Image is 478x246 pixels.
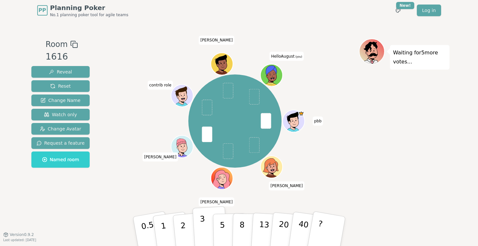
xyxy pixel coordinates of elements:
[31,66,90,78] button: Reveal
[417,5,441,16] a: Log in
[42,156,79,163] span: Named room
[10,232,34,237] span: Version 0.9.2
[148,81,173,90] span: Click to change your name
[50,83,71,89] span: Reset
[396,2,415,9] div: New!
[261,65,282,85] button: Click to change your avatar
[298,111,304,116] span: pbb is the host
[142,152,178,162] span: Click to change your name
[3,232,34,237] button: Version0.9.2
[50,12,128,17] span: No.1 planning poker tool for agile teams
[44,111,77,118] span: Watch only
[199,197,234,206] span: Click to change your name
[49,69,72,75] span: Reveal
[31,123,90,135] button: Change Avatar
[3,238,36,242] span: Last updated: [DATE]
[31,137,90,149] button: Request a feature
[37,3,128,17] a: PPPlanning PokerNo.1 planning poker tool for agile teams
[392,5,404,16] button: New!
[199,36,234,45] span: Click to change your name
[37,140,85,146] span: Request a feature
[40,126,81,132] span: Change Avatar
[40,97,80,104] span: Change Name
[31,109,90,120] button: Watch only
[50,3,128,12] span: Planning Poker
[31,151,90,168] button: Named room
[313,117,323,126] span: Click to change your name
[270,52,304,61] span: Click to change your name
[31,95,90,106] button: Change Name
[295,55,302,58] span: (you)
[46,50,78,63] div: 1616
[393,48,446,66] p: Waiting for 5 more votes...
[39,6,46,14] span: PP
[269,181,305,190] span: Click to change your name
[46,39,68,50] span: Room
[31,80,90,92] button: Reset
